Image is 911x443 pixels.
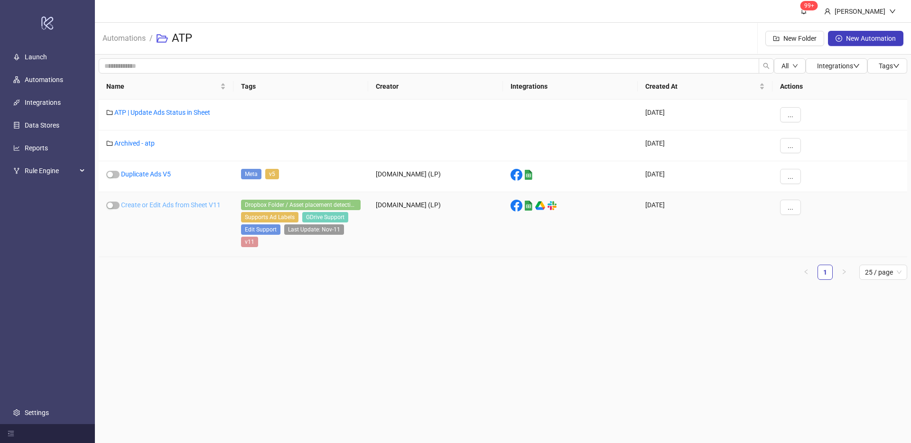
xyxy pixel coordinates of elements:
[788,142,793,149] span: ...
[638,74,772,100] th: Created At
[763,63,770,69] span: search
[241,224,280,235] span: Edit Support
[99,74,233,100] th: Name
[503,74,638,100] th: Integrations
[638,161,772,192] div: [DATE]
[781,62,789,70] span: All
[824,8,831,15] span: user
[284,224,344,235] span: Last Update: Nov-11
[25,121,59,129] a: Data Stores
[25,161,77,180] span: Rule Engine
[865,265,902,279] span: 25 / page
[106,109,113,116] span: folder
[157,33,168,44] span: folder-open
[241,200,361,210] span: Dropbox Folder / Asset placement detection
[773,35,780,42] span: folder-add
[114,109,210,116] a: ATP | Update Ads Status in Sheet
[817,62,860,70] span: Integrations
[121,201,221,209] a: Create or Edit Ads from Sheet V11
[867,58,907,74] button: Tagsdown
[114,139,155,147] a: Archived - atp
[859,265,907,280] div: Page Size
[780,169,801,184] button: ...
[837,265,852,280] li: Next Page
[774,58,806,74] button: Alldown
[8,430,14,437] span: menu-fold
[788,173,793,180] span: ...
[853,63,860,69] span: down
[638,100,772,130] div: [DATE]
[172,31,192,46] h3: ATP
[772,74,907,100] th: Actions
[368,161,503,192] div: [DOMAIN_NAME] (LP)
[106,140,113,147] span: folder
[803,269,809,275] span: left
[780,107,801,122] button: ...
[13,167,20,174] span: fork
[241,169,261,179] span: Meta
[799,265,814,280] li: Previous Page
[149,23,153,54] li: /
[25,409,49,416] a: Settings
[121,170,171,178] a: Duplicate Ads V5
[101,32,148,43] a: Automations
[241,237,258,247] span: v11
[265,169,279,179] span: v5
[106,81,218,92] span: Name
[836,35,842,42] span: plus-circle
[846,35,896,42] span: New Automation
[241,212,298,222] span: Supports Ad Labels
[783,35,817,42] span: New Folder
[837,265,852,280] button: right
[645,81,757,92] span: Created At
[879,62,900,70] span: Tags
[889,8,896,15] span: down
[780,200,801,215] button: ...
[25,144,48,152] a: Reports
[638,192,772,257] div: [DATE]
[792,63,798,69] span: down
[788,111,793,119] span: ...
[25,53,47,61] a: Launch
[25,76,63,83] a: Automations
[800,8,807,14] span: bell
[765,31,824,46] button: New Folder
[831,6,889,17] div: [PERSON_NAME]
[893,63,900,69] span: down
[828,31,903,46] button: New Automation
[638,130,772,161] div: [DATE]
[806,58,867,74] button: Integrationsdown
[302,212,348,222] span: GDrive Support
[368,192,503,257] div: [DOMAIN_NAME] (LP)
[841,269,847,275] span: right
[780,138,801,153] button: ...
[788,203,793,211] span: ...
[800,1,818,10] sup: 1663
[818,265,832,279] a: 1
[233,74,368,100] th: Tags
[368,74,503,100] th: Creator
[25,99,61,106] a: Integrations
[799,265,814,280] button: left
